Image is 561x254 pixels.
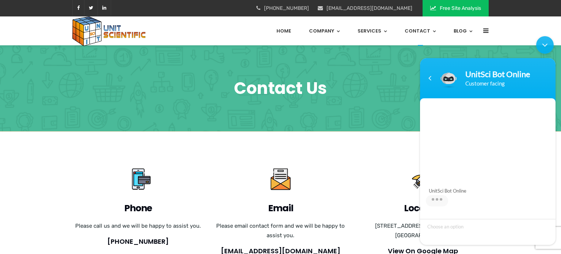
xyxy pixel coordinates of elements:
a: Blog [454,16,472,45]
a: Services [358,16,387,45]
li: [EMAIL_ADDRESS][DOMAIN_NAME] [318,4,412,13]
iframe: SalesIQ Chatwindow [416,33,559,249]
img: Location-Icon [412,164,441,194]
p: Please email contact form and we will be happy to assist you. [215,221,346,240]
img: Phone-Icon [132,164,161,194]
p: [GEOGRAPHIC_DATA] [357,231,489,240]
a: Home [276,16,291,45]
h3: Email [215,202,346,215]
a: Company [309,16,340,45]
img: Email-Icon [271,164,300,194]
li: [PHONE_NUMBER] [256,4,309,13]
h3: Phone [72,202,204,215]
p: Please call us and we will be happy to assist you. [72,221,204,231]
a: Contact [405,16,436,45]
p: [STREET_ADDRESS][PERSON_NAME] [357,221,489,231]
h3: Location [357,202,489,215]
p: Contact Us [72,78,489,98]
a: [PHONE_NUMBER] [107,237,169,246]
